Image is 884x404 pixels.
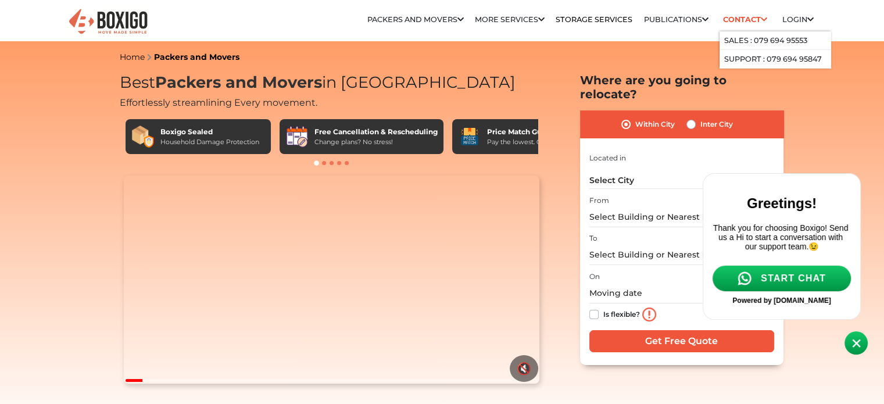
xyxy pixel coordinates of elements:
[589,195,609,206] label: From
[589,153,626,163] label: Located in
[475,15,545,24] a: More services
[120,52,145,62] a: Home
[14,96,153,123] a: START CHAT
[154,19,163,28] img: close.svg
[120,73,544,92] h1: Best in [GEOGRAPHIC_DATA]
[589,283,774,303] input: Moving date
[155,73,322,92] span: Packers and Movers
[40,103,53,117] img: whatsapp-icon.svg
[154,52,239,62] a: Packers and Movers
[67,8,149,36] img: Boxigo
[589,207,774,227] input: Select Building or Nearest Landmark
[120,97,317,108] span: Effortlessly streamlining Every movement.
[285,125,309,148] img: Free Cancellation & Rescheduling
[76,128,133,136] a: [DOMAIN_NAME]
[603,308,640,320] label: Is flexible?
[589,330,774,352] input: Get Free Quote
[487,137,575,147] div: Pay the lowest. Guaranteed!
[782,15,814,24] a: Login
[63,105,128,115] span: START CHAT
[458,125,481,148] img: Price Match Guarantee
[14,55,153,83] p: Thank you for choosing Boxigo! Send us a Hi to start a conversation with our support team.😉
[580,73,783,101] h2: Where are you going to relocate?
[131,125,155,148] img: Boxigo Sealed
[589,271,600,282] label: On
[642,308,656,321] img: info
[644,15,708,24] a: Publications
[635,117,675,131] label: Within City
[487,127,575,137] div: Price Match Guarantee
[589,233,597,244] label: To
[367,15,464,24] a: Packers and Movers
[314,137,438,147] div: Change plans? No stress!
[34,128,73,136] span: Powered by
[510,355,538,382] button: 🔇
[160,137,259,147] div: Household Damage Protection
[14,27,153,43] h2: Greetings!
[589,245,774,265] input: Select Building or Nearest Landmark
[556,15,632,24] a: Storage Services
[314,127,438,137] div: Free Cancellation & Rescheduling
[124,176,539,384] video: Your browser does not support the video tag.
[160,127,259,137] div: Boxigo Sealed
[589,175,634,185] span: Select City
[724,36,807,45] a: Sales : 079 694 95553
[720,10,771,28] a: Contact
